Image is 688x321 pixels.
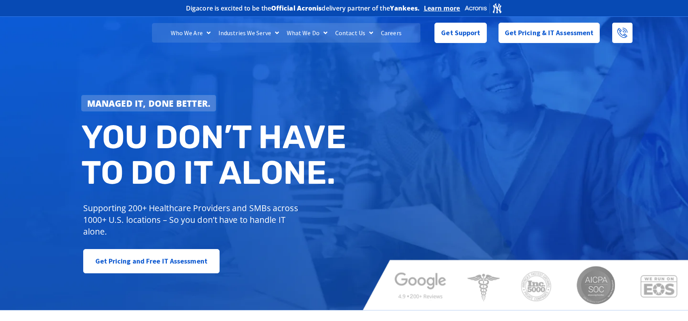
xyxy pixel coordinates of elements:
[505,25,594,41] span: Get Pricing & IT Assessment
[214,23,283,43] a: Industries We Serve
[87,97,211,109] strong: Managed IT, done better.
[81,95,216,111] a: Managed IT, done better.
[167,23,214,43] a: Who We Are
[55,21,112,45] img: DigaCore Technology Consulting
[83,202,302,237] p: Supporting 200+ Healthcare Providers and SMBs across 1000+ U.S. locations – So you don’t have to ...
[95,253,207,269] span: Get Pricing and Free IT Assessment
[271,4,322,13] b: Official Acronis
[81,119,350,191] h2: You don’t have to do IT alone.
[434,23,486,43] a: Get Support
[283,23,331,43] a: What We Do
[441,25,480,41] span: Get Support
[499,23,600,43] a: Get Pricing & IT Assessment
[390,4,420,13] b: Yankees.
[424,4,460,12] a: Learn more
[152,23,420,43] nav: Menu
[83,249,220,273] a: Get Pricing and Free IT Assessment
[186,5,420,11] h2: Digacore is excited to be the delivery partner of the
[377,23,406,43] a: Careers
[331,23,377,43] a: Contact Us
[464,2,502,14] img: Acronis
